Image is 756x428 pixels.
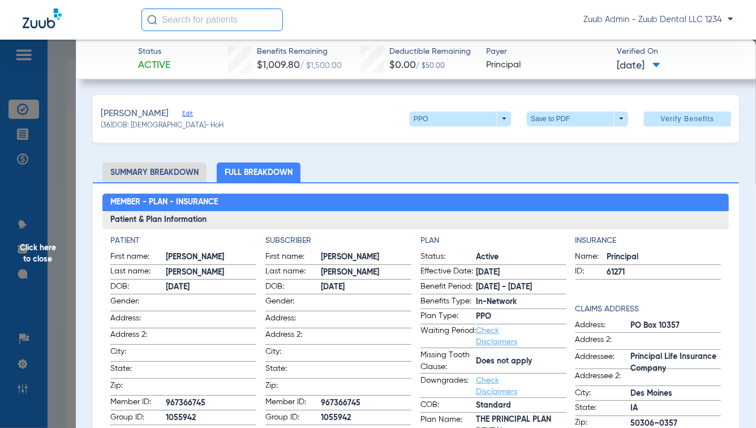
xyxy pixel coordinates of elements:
span: $1,009.80 [257,60,300,70]
span: IA [631,403,721,414]
span: Status [138,46,170,58]
span: Downgrades: [420,375,476,397]
img: Search Icon [147,15,157,25]
span: Address 2: [110,329,166,344]
span: City: [575,387,631,401]
span: 967366745 [166,397,256,409]
button: PPO [410,112,511,126]
span: State: [265,363,321,378]
span: Plan Type: [420,310,476,324]
h2: Member - Plan - Insurance [102,194,729,212]
span: Principal [607,251,721,263]
span: Address: [575,319,631,333]
img: Zuub Logo [23,8,62,28]
span: Waiting Period: [420,325,476,348]
span: PPO [476,311,566,323]
span: Address 2: [265,329,321,344]
span: Member ID: [265,396,321,410]
span: Principal [486,58,607,72]
h4: Patient [110,235,256,247]
span: COB: [420,399,476,413]
span: Member ID: [110,396,166,410]
span: Address: [265,313,321,328]
a: Check Disclaimers [476,376,517,396]
span: DOB: [265,281,321,294]
span: Group ID: [265,412,321,425]
span: Edit [182,110,192,121]
span: Payer [486,46,607,58]
span: 1055942 [166,412,256,424]
span: [PERSON_NAME] [321,267,411,279]
li: Full Breakdown [217,162,300,182]
span: First name: [110,251,166,264]
span: Gender: [110,296,166,311]
span: / $50.00 [416,63,445,70]
h4: Plan [420,235,566,247]
h4: Subscriber [265,235,411,247]
span: In-Network [476,296,566,308]
span: [DATE] [166,281,256,293]
span: Status: [420,251,476,264]
span: 1055942 [321,412,411,424]
span: Name: [575,251,607,264]
span: (36) DOB: [DEMOGRAPHIC_DATA] - HoH [101,121,224,131]
span: Standard [476,400,566,412]
span: Verified On [617,46,737,58]
span: DOB: [110,281,166,294]
span: Last name: [110,266,166,279]
span: / $1,500.00 [300,62,342,70]
span: Deductible Remaining [389,46,471,58]
span: 61271 [607,267,721,279]
span: [PERSON_NAME] [166,267,256,279]
iframe: Chat Widget [699,374,756,428]
input: Search for patients [141,8,283,31]
span: Address 2: [575,334,631,349]
span: Benefit Period: [420,281,476,294]
span: Des Moines [631,388,721,400]
span: Zip: [265,380,321,395]
span: [PERSON_NAME] [321,251,411,263]
span: [DATE] [321,281,411,293]
h3: Patient & Plan Information [102,211,729,229]
h4: Insurance [575,235,721,247]
span: Active [476,251,566,263]
span: [PERSON_NAME] [166,251,256,263]
span: Effective Date: [420,266,476,279]
span: [DATE] - [DATE] [476,281,566,293]
span: Last name: [265,266,321,279]
span: Address: [110,313,166,328]
span: [PERSON_NAME] [101,107,169,121]
span: Benefits Remaining [257,46,342,58]
span: [DATE] [617,59,660,73]
span: ID: [575,266,607,279]
span: Addressee 2: [575,370,631,386]
span: Group ID: [110,412,166,425]
li: Summary Breakdown [102,162,207,182]
span: First name: [265,251,321,264]
span: Active [138,58,170,72]
span: City: [110,346,166,361]
a: Check Disclaimers [476,327,517,346]
span: City: [265,346,321,361]
span: Benefits Type: [420,296,476,309]
span: Missing Tooth Clause: [420,349,476,373]
h4: Claims Address [575,303,721,315]
span: Does not apply [476,356,566,367]
span: Principal Life Insurance Company [631,357,721,369]
span: Gender: [265,296,321,311]
span: 967366745 [321,397,411,409]
button: Save to PDF [527,112,628,126]
span: State: [575,402,631,416]
span: Zip: [110,380,166,395]
span: Addressee: [575,351,631,369]
button: Verify Benefits [644,112,731,126]
span: PO Box 10357 [631,320,721,332]
span: [DATE] [476,267,566,279]
span: Zuub Admin - Zuub Dental LLC 1234 [583,14,733,25]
